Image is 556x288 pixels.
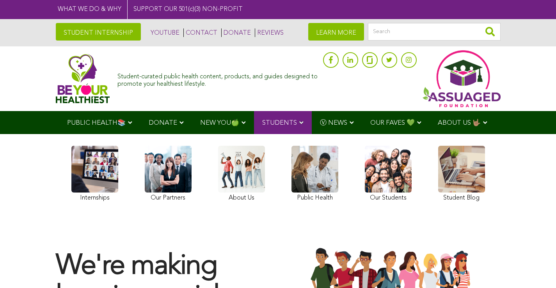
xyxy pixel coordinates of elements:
a: CONTACT [183,28,217,37]
div: Student-curated public health content, products, and guides designed to promote your healthiest l... [117,69,319,88]
img: Assuaged App [423,50,501,107]
img: Assuaged [56,54,110,103]
span: ABOUT US 🤟🏽 [438,120,481,126]
span: Ⓥ NEWS [320,120,347,126]
a: LEARN MORE [308,23,364,41]
a: YOUTUBE [149,28,179,37]
img: glassdoor [367,56,372,64]
span: STUDENTS [262,120,297,126]
span: OUR FAVES 💚 [370,120,415,126]
input: Search [368,23,501,41]
span: PUBLIC HEALTH📚 [67,120,126,126]
div: Navigation Menu [56,111,501,134]
a: STUDENT INTERNSHIP [56,23,141,41]
span: NEW YOU🍏 [200,120,239,126]
iframe: Chat Widget [517,251,556,288]
span: DONATE [149,120,177,126]
a: REVIEWS [255,28,284,37]
a: DONATE [221,28,251,37]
